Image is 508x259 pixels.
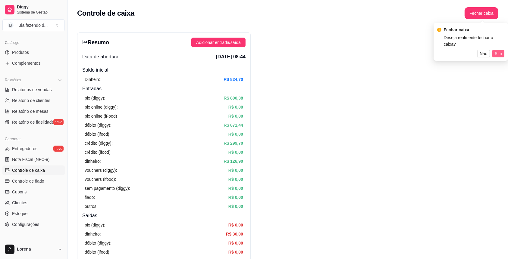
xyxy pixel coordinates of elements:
span: [DATE] 08:44 [216,53,246,60]
h4: Saldo inícial [82,66,246,74]
span: Produtos [12,49,29,55]
article: R$ 30,00 [226,231,243,237]
article: R$ 0,00 [228,203,243,210]
article: R$ 0,00 [228,167,243,174]
article: vouchers (diggy): [85,167,117,174]
article: pix (diggy): [85,95,105,101]
span: B [8,22,14,28]
button: Lorena [2,242,65,257]
h2: Controle de caixa [77,8,134,18]
article: crédito (ifood): [85,149,111,156]
span: Data de abertura: [82,53,120,60]
button: Não [477,50,490,57]
article: crédito (diggy): [85,140,113,146]
article: R$ 0,00 [228,185,243,192]
a: Relatório de fidelidadenovo [2,117,65,127]
button: Sim [492,50,504,57]
h3: Resumo [82,38,109,47]
article: fiado: [85,194,95,201]
span: bar-chart [82,39,88,45]
article: pix (diggy): [85,222,105,228]
span: Controle de caixa [12,167,45,173]
button: Adicionar entrada/saída [191,38,246,47]
a: Complementos [2,58,65,68]
article: pix online (diggy): [85,104,118,110]
span: Controle de fiado [12,178,44,184]
article: débito (diggy): [85,122,111,128]
span: Não [480,50,488,57]
span: Lorena [17,247,55,252]
article: R$ 0,00 [228,113,243,119]
a: Controle de caixa [2,165,65,175]
div: Deseja realmente fechar o caixa? [444,34,504,48]
article: R$ 0,00 [228,240,243,246]
a: Configurações [2,220,65,229]
a: Produtos [2,48,65,57]
a: Nota Fiscal (NFC-e) [2,155,65,164]
div: Fechar caixa [444,26,504,33]
span: Complementos [12,60,40,66]
article: dinheiro: [85,231,101,237]
span: Relatórios [5,78,21,82]
h4: Entradas [82,85,246,92]
a: DiggySistema de Gestão [2,2,65,17]
article: débito (ifood): [85,131,111,137]
span: Estoque [12,211,27,217]
span: Configurações [12,221,39,227]
article: R$ 0,00 [228,222,243,228]
article: sem pagamento (diggy): [85,185,130,192]
article: R$ 824,70 [224,76,243,83]
article: dinheiro: [85,158,101,165]
div: Diggy [2,236,65,246]
span: Clientes [12,200,27,206]
article: pix online (iFood) [85,113,117,119]
span: Adicionar entrada/saída [196,39,241,46]
span: Relatórios de vendas [12,87,52,93]
span: Entregadores [12,146,37,152]
article: R$ 0,00 [228,194,243,201]
a: Cupons [2,187,65,197]
a: Estoque [2,209,65,218]
article: vouchers (ifood): [85,176,116,183]
div: Gerenciar [2,134,65,144]
span: exclamation-circle [437,28,441,32]
article: R$ 0,00 [228,176,243,183]
article: R$ 0,00 [228,149,243,156]
span: Cupons [12,189,27,195]
a: Relatório de mesas [2,106,65,116]
article: débito (ifood): [85,249,111,255]
button: Fechar caixa [465,7,498,19]
a: Clientes [2,198,65,208]
div: Bia fazendo d ... [18,22,48,28]
article: R$ 871,44 [224,122,243,128]
article: R$ 126,90 [224,158,243,165]
div: Catálogo [2,38,65,48]
h4: Saídas [82,212,246,219]
span: Relatório de clientes [12,97,50,103]
article: R$ 0,00 [228,104,243,110]
span: Sim [495,50,502,57]
article: R$ 0,00 [228,131,243,137]
a: Entregadoresnovo [2,144,65,153]
span: Sistema de Gestão [17,10,62,15]
span: Relatório de mesas [12,108,49,114]
span: Relatório de fidelidade [12,119,54,125]
a: Relatórios de vendas [2,85,65,94]
a: Controle de fiado [2,176,65,186]
a: Relatório de clientes [2,96,65,105]
button: Select a team [2,19,65,31]
article: R$ 0,00 [228,249,243,255]
span: Diggy [17,5,62,10]
span: Nota Fiscal (NFC-e) [12,156,49,162]
article: R$ 800,38 [224,95,243,101]
article: Dinheiro: [85,76,102,83]
article: R$ 299,70 [224,140,243,146]
article: débito (diggy): [85,240,111,246]
article: outros: [85,203,98,210]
